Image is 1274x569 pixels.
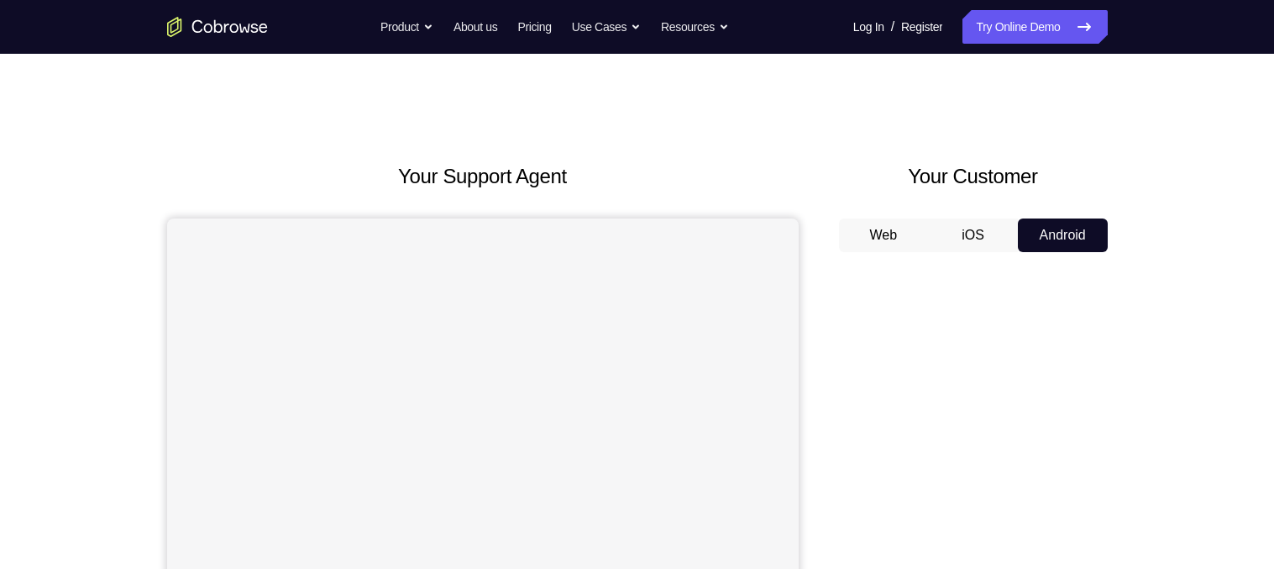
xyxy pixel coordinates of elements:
h2: Your Support Agent [167,161,799,192]
button: Use Cases [572,10,641,44]
button: Product [380,10,433,44]
span: / [891,17,894,37]
a: About us [454,10,497,44]
button: Resources [661,10,729,44]
button: Android [1018,219,1108,252]
a: Register [901,10,942,44]
h2: Your Customer [839,161,1108,192]
a: Log In [853,10,884,44]
a: Go to the home page [167,17,268,37]
a: Pricing [517,10,551,44]
a: Try Online Demo [962,10,1107,44]
button: iOS [928,219,1018,252]
button: Web [839,219,929,252]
